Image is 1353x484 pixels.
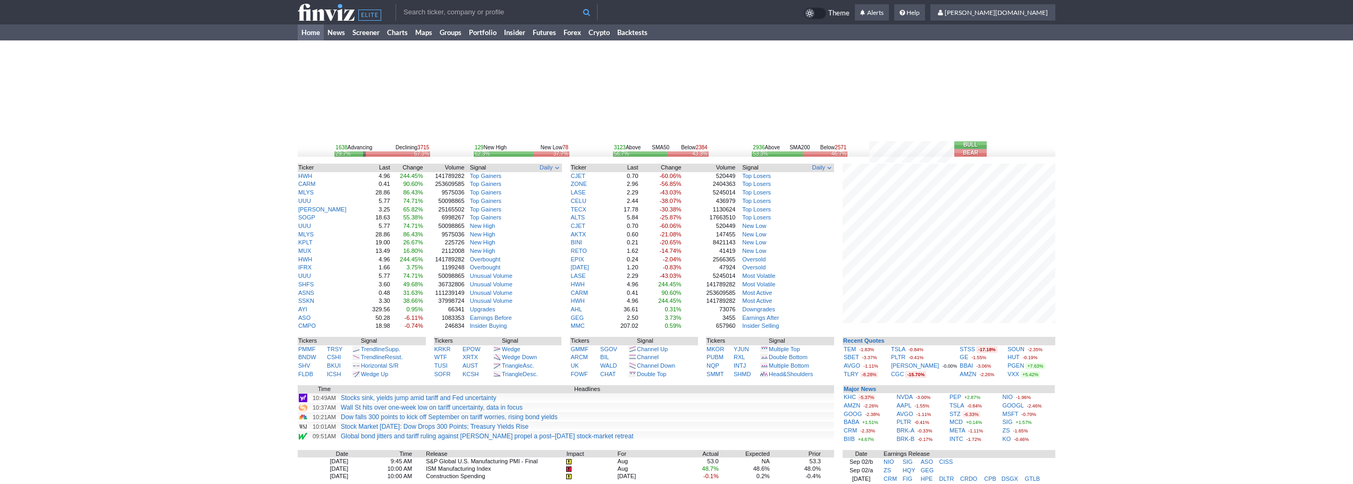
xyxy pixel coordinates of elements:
[361,371,389,377] a: Wedge Up
[298,239,313,245] a: KPLT
[298,264,312,270] a: IFRX
[1003,419,1013,425] a: SIG
[605,231,639,239] td: 0.60
[365,189,391,197] td: 28.86
[844,346,856,352] a: TEM
[734,371,751,377] a: SHMD
[298,298,314,304] a: SSKN
[436,24,465,40] a: Groups
[742,256,766,262] a: Oversold
[298,322,316,329] a: CMPO
[298,281,314,287] a: SHFS
[470,173,501,179] a: Top Gainers
[660,189,682,196] span: -43.03%
[844,386,876,392] a: Major News
[327,354,341,360] a: CSHI
[470,322,507,329] a: Insider Buying
[335,151,350,156] div: 29.7%
[470,198,501,204] a: Top Gainers
[734,362,746,369] a: INTJ
[470,273,512,279] a: Unusual Volume
[903,475,912,482] a: FIG
[475,144,507,151] div: New High
[600,354,609,360] a: BIL
[463,346,481,352] a: EPOW
[804,7,850,19] a: Theme
[470,189,501,196] a: Top Gainers
[298,24,324,40] a: Home
[470,214,501,220] a: Top Gainers
[897,427,914,434] a: BRK-A
[984,475,996,482] a: CPB
[396,144,429,151] div: Declining
[470,248,495,254] a: New High
[562,145,568,150] span: 78
[742,173,771,179] a: Top Losers
[613,144,709,151] div: SMA50
[1007,346,1024,352] a: SOUN
[335,145,347,150] span: 1638
[742,181,771,187] a: Top Losers
[960,354,968,360] a: GE
[523,362,534,369] span: Asc.
[470,181,501,187] a: Top Gainers
[742,189,771,196] a: Top Losers
[298,181,315,187] a: CARM
[742,214,771,220] a: Top Losers
[327,362,341,369] a: BKUI
[639,164,682,172] th: Change
[361,354,385,360] span: Trendline
[707,371,724,377] a: SMMT
[502,354,537,360] a: Wedge Down
[571,239,582,245] a: BINI
[411,24,436,40] a: Maps
[831,151,846,156] div: 46.7%
[298,223,311,229] a: UUU
[742,290,772,296] a: Most Active
[298,214,315,220] a: SOGP
[769,362,809,369] a: Multiple Bottom
[298,198,311,204] a: UUU
[463,371,479,377] a: KCSH
[434,346,451,352] a: KRKR
[742,315,779,321] a: Earnings After
[341,404,523,411] a: Wall St hits over one-week low on tariff uncertainty, data in focus
[897,436,915,442] a: BRK-B
[1003,402,1024,409] a: GOOGL
[930,4,1055,21] a: [PERSON_NAME][DOMAIN_NAME]
[605,180,639,189] td: 2.96
[403,206,423,213] span: 65.82%
[614,145,626,150] span: 3123
[742,239,766,245] a: New Low
[470,306,495,312] a: Upgrades
[424,206,465,214] td: 25165502
[637,354,659,360] a: Channel
[298,256,312,262] a: HWH
[614,151,629,156] div: 56.7%
[571,281,585,287] a: HWH
[742,273,775,279] a: Most Volatile
[571,306,582,312] a: AHL
[844,371,859,377] a: TLRY
[571,256,584,262] a: EPIX
[637,346,668,352] a: Channel Up
[424,164,465,172] th: Volume
[365,164,391,172] th: Last
[1002,475,1018,482] a: DSGX
[742,206,771,213] a: Top Losers
[753,151,768,156] div: 53.3%
[742,231,766,237] a: New Low
[707,354,724,360] a: PUBM
[502,371,537,377] a: TriangleDesc.
[570,362,578,369] a: UK
[949,402,964,409] a: TSLA
[954,141,987,149] button: Bull
[383,24,411,40] a: Charts
[403,223,423,229] span: 74.71%
[614,144,641,151] div: Above
[298,290,314,296] a: ASNS
[298,273,311,279] a: UUU
[844,402,860,409] a: AMZN
[349,24,383,40] a: Screener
